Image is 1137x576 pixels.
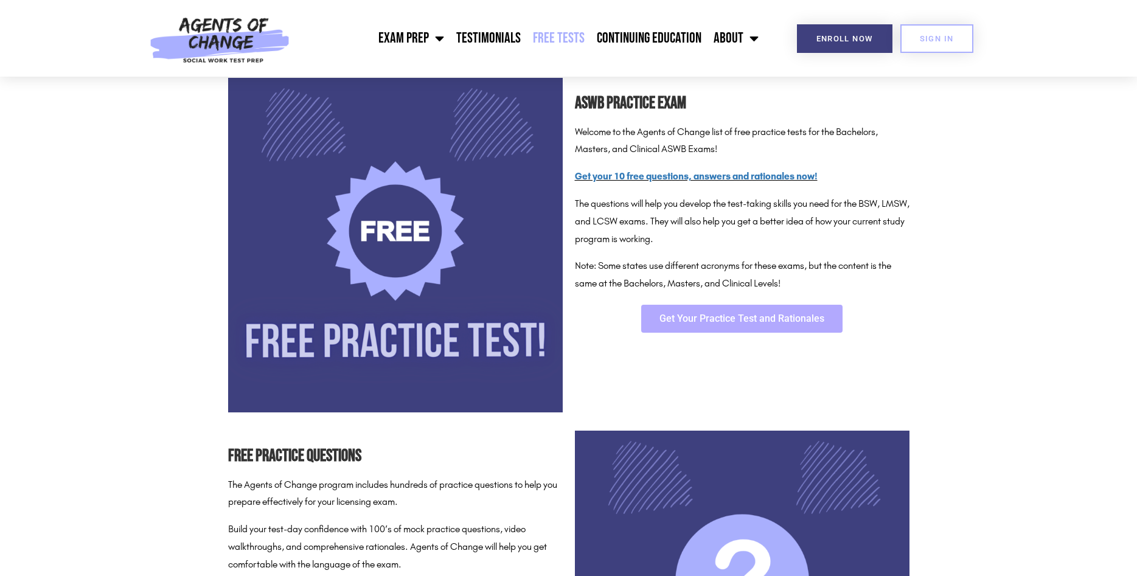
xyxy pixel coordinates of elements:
span: Enroll Now [816,35,873,43]
p: Build your test-day confidence with 100’s of mock practice questions, video walkthroughs, and com... [228,521,563,573]
a: SIGN IN [900,24,973,53]
a: About [708,23,765,54]
span: Get Your Practice Test and Rationales [659,314,824,324]
a: Get Your Practice Test and Rationales [641,305,843,333]
p: The Agents of Change program includes hundreds of practice questions to help you prepare effectiv... [228,476,563,512]
h2: ASWB Practice Exam [575,90,909,117]
p: The questions will help you develop the test-taking skills you need for the BSW, LMSW, and LCSW e... [575,195,909,248]
p: Welcome to the Agents of Change list of free practice tests for the Bachelors, Masters, and Clini... [575,123,909,159]
span: SIGN IN [920,35,954,43]
a: Exam Prep [372,23,450,54]
a: Get your 10 free questions, answers and rationales now! [575,170,818,182]
a: Free Tests [527,23,591,54]
a: Testimonials [450,23,527,54]
a: Enroll Now [797,24,892,53]
p: Note: Some states use different acronyms for these exams, but the content is the same at the Bach... [575,257,909,293]
nav: Menu [296,23,765,54]
a: Continuing Education [591,23,708,54]
h2: Free Practice Questions [228,443,563,470]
